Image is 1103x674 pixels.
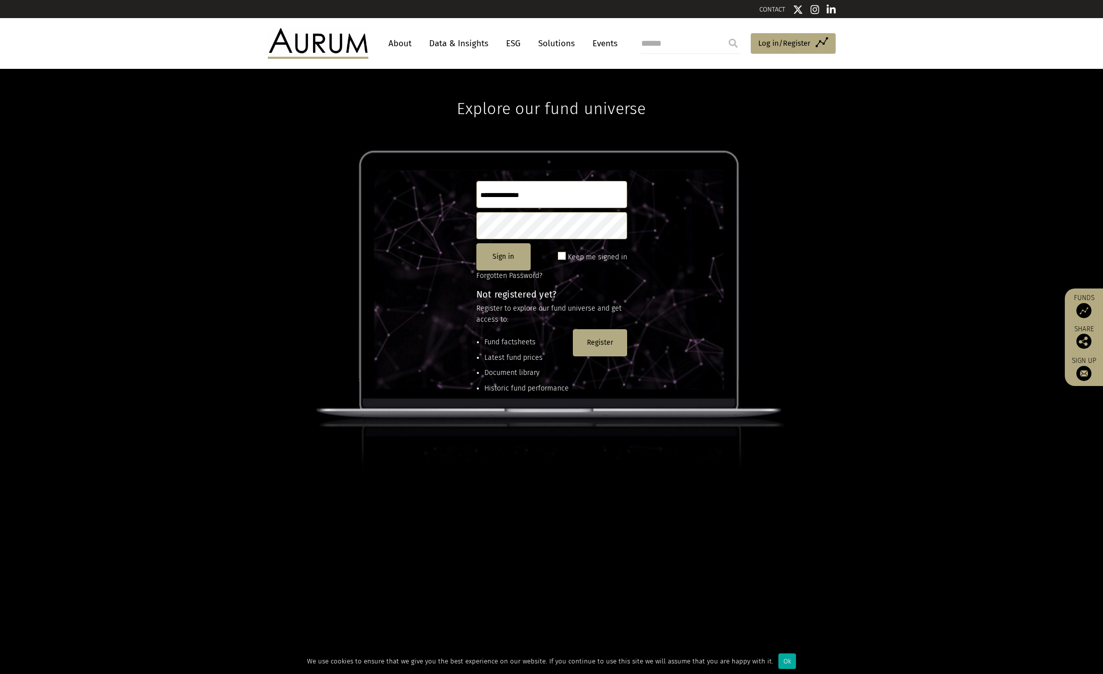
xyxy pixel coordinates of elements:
a: Log in/Register [751,33,836,54]
img: Aurum [268,28,368,58]
a: CONTACT [759,6,785,13]
li: Historic fund performance [484,383,569,394]
a: Events [587,34,618,53]
h1: Explore our fund universe [457,69,646,118]
a: Solutions [533,34,580,53]
a: ESG [501,34,526,53]
a: Forgotten Password? [476,271,542,280]
img: Instagram icon [811,5,820,15]
li: Fund factsheets [484,337,569,348]
img: Linkedin icon [827,5,836,15]
button: Register [573,329,627,356]
li: Latest fund prices [484,352,569,363]
li: Document library [484,367,569,378]
a: Funds [1070,294,1098,318]
img: Sign up to our newsletter [1076,366,1091,381]
div: Ok [778,653,796,669]
label: Keep me signed in [568,251,627,263]
a: Sign up [1070,356,1098,381]
img: Share this post [1076,334,1091,349]
button: Sign in [476,243,531,270]
img: Twitter icon [793,5,803,15]
input: Submit [723,33,743,53]
span: Log in/Register [758,37,811,49]
h4: Not registered yet? [476,290,627,299]
img: Access Funds [1076,303,1091,318]
div: Share [1070,326,1098,349]
a: Data & Insights [424,34,493,53]
p: Register to explore our fund universe and get access to: [476,303,627,326]
a: About [383,34,417,53]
